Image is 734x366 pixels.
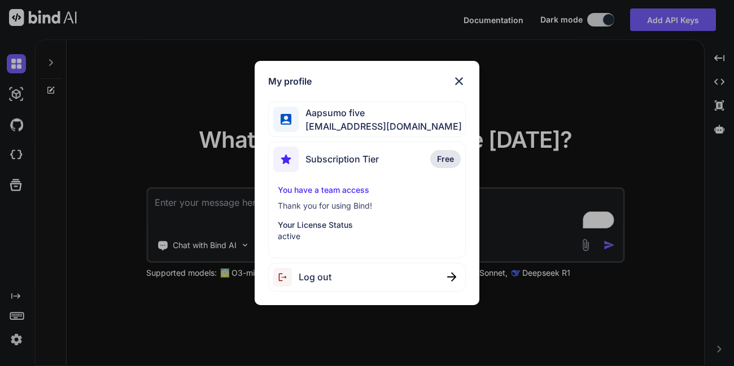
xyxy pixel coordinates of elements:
p: You have a team access [278,184,456,196]
span: Log out [299,270,331,284]
img: subscription [273,147,299,172]
p: active [278,231,456,242]
img: logout [273,268,299,286]
img: profile [281,114,291,125]
img: close [447,272,456,281]
img: close [452,74,466,88]
span: Subscription Tier [305,152,379,166]
span: Aapsumo five [299,106,462,120]
span: [EMAIL_ADDRESS][DOMAIN_NAME] [299,120,462,133]
p: Your License Status [278,219,456,231]
span: Free [437,153,454,165]
h1: My profile [268,74,312,88]
p: Thank you for using Bind! [278,200,456,211]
